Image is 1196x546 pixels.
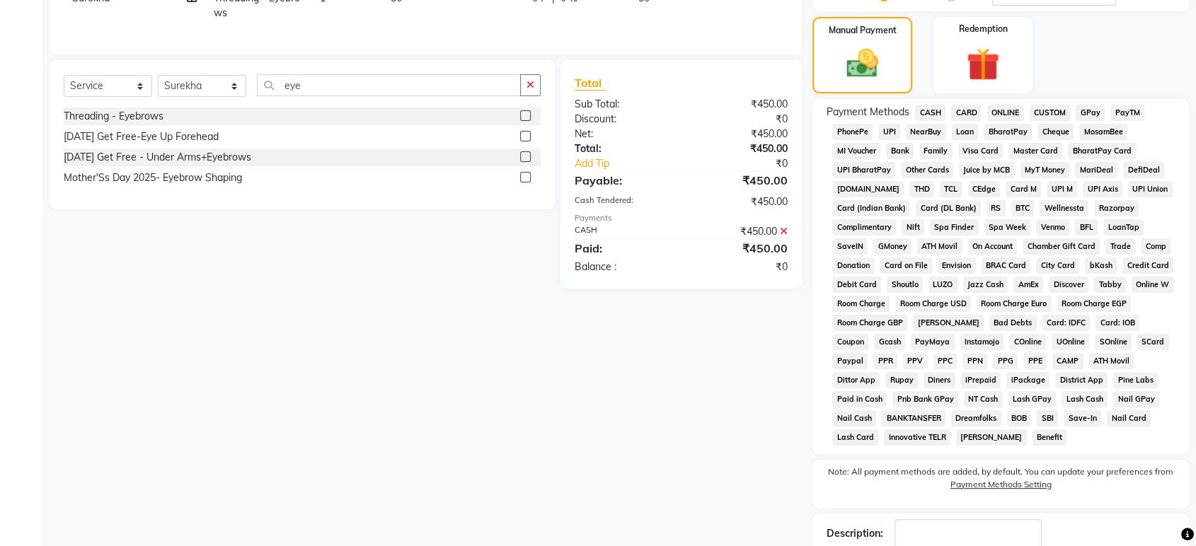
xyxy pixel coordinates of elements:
div: Discount: [564,112,682,127]
span: Card: IDFC [1042,315,1091,331]
div: ₹450.00 [682,224,799,239]
span: Gcash [874,334,905,350]
span: PPE [1023,353,1047,369]
div: Cash Tendered: [564,194,682,209]
div: CASH [564,224,682,239]
span: Jazz Cash [963,277,1008,293]
span: UPI Union [1128,181,1173,197]
div: ₹0 [682,260,799,274]
span: PhonePe [832,124,873,140]
span: Nail Cash [832,410,876,426]
span: AmEx [1013,277,1043,293]
div: [DATE] Get Free - Under Arms+Eyebrows [64,150,251,165]
span: DefiDeal [1123,162,1164,178]
span: District App [1055,372,1108,388]
label: Note: All payment methods are added, by default. You can update your preferences from [827,465,1175,496]
span: BFL [1075,219,1098,236]
span: UPI Axis [1083,181,1122,197]
span: NT Cash [964,391,1003,407]
span: COnline [1009,334,1046,350]
div: ₹450.00 [682,141,799,156]
span: Benefit [1033,429,1067,446]
span: Total [575,76,607,91]
div: ₹450.00 [682,127,799,141]
span: BharatPay [984,124,1032,140]
div: Payable: [564,172,682,189]
span: Discover [1049,277,1088,293]
span: MI Voucher [832,143,880,159]
span: Room Charge [832,296,890,312]
span: Coupon [832,334,868,350]
span: LUZO [928,277,958,293]
span: TCL [940,181,962,197]
span: iPackage [1006,372,1050,388]
span: Lash GPay [1008,391,1057,407]
span: UOnline [1052,334,1089,350]
span: Card (DL Bank) [916,200,981,216]
span: Envision [938,257,976,274]
span: Chamber Gift Card [1023,238,1100,255]
div: ₹450.00 [682,240,799,257]
div: Balance : [564,260,682,274]
span: UPI [878,124,900,140]
span: Room Charge EGP [1057,296,1132,312]
span: Innovative TELR [884,429,950,446]
span: Trade [1105,238,1135,255]
span: PayTM [1110,105,1144,121]
span: Nail Card [1107,410,1151,426]
span: MyT Money [1020,162,1070,178]
span: Other Cards [901,162,953,178]
span: Razorpay [1094,200,1139,216]
div: ₹450.00 [682,194,799,209]
span: Room Charge Euro [977,296,1052,312]
span: Spa Finder [930,219,979,236]
span: City Card [1036,257,1079,274]
span: Paid in Cash [832,391,887,407]
span: MariDeal [1075,162,1117,178]
span: CAMP [1052,353,1083,369]
span: BTC [1011,200,1035,216]
span: Card on File [880,257,932,274]
span: Loan [952,124,979,140]
span: Visa Card [958,143,1004,159]
span: Cheque [1037,124,1074,140]
div: Threading - Eyebrows [64,109,163,124]
span: ONLINE [987,105,1024,121]
span: PPC [933,353,958,369]
span: [DOMAIN_NAME] [832,181,904,197]
input: Search or Scan [257,74,521,96]
span: PayMaya [911,334,955,350]
div: Sub Total: [564,97,682,112]
img: _gift.svg [956,44,1009,85]
span: Rupay [885,372,918,388]
span: PPG [993,353,1018,369]
span: CEdge [968,181,1001,197]
span: Lash Card [832,429,878,446]
span: Room Charge USD [895,296,971,312]
span: Donation [832,257,874,274]
span: LoanTap [1103,219,1144,236]
span: Card M [1006,181,1041,197]
span: Instamojo [960,334,1004,350]
span: PPR [873,353,897,369]
span: SaveIN [832,238,868,255]
span: ATH Movil [1089,353,1134,369]
div: Payments [575,212,788,224]
img: _cash.svg [836,45,887,81]
span: Complimentary [832,219,896,236]
span: Bank [886,143,914,159]
span: Wellnessta [1040,200,1088,216]
div: [DATE] Get Free-Eye Up Forehead [64,129,219,144]
span: Online W [1132,277,1174,293]
span: RS [987,200,1006,216]
span: CARD [951,105,982,121]
div: ₹0 [701,156,798,171]
label: Manual Payment [829,24,897,37]
div: Total: [564,141,682,156]
span: Room Charge GBP [832,315,907,331]
span: iPrepaid [961,372,1001,388]
span: SBI [1037,410,1058,426]
span: Dittor App [832,372,880,388]
span: UPI BharatPay [832,162,895,178]
span: Pnb Bank GPay [892,391,958,407]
